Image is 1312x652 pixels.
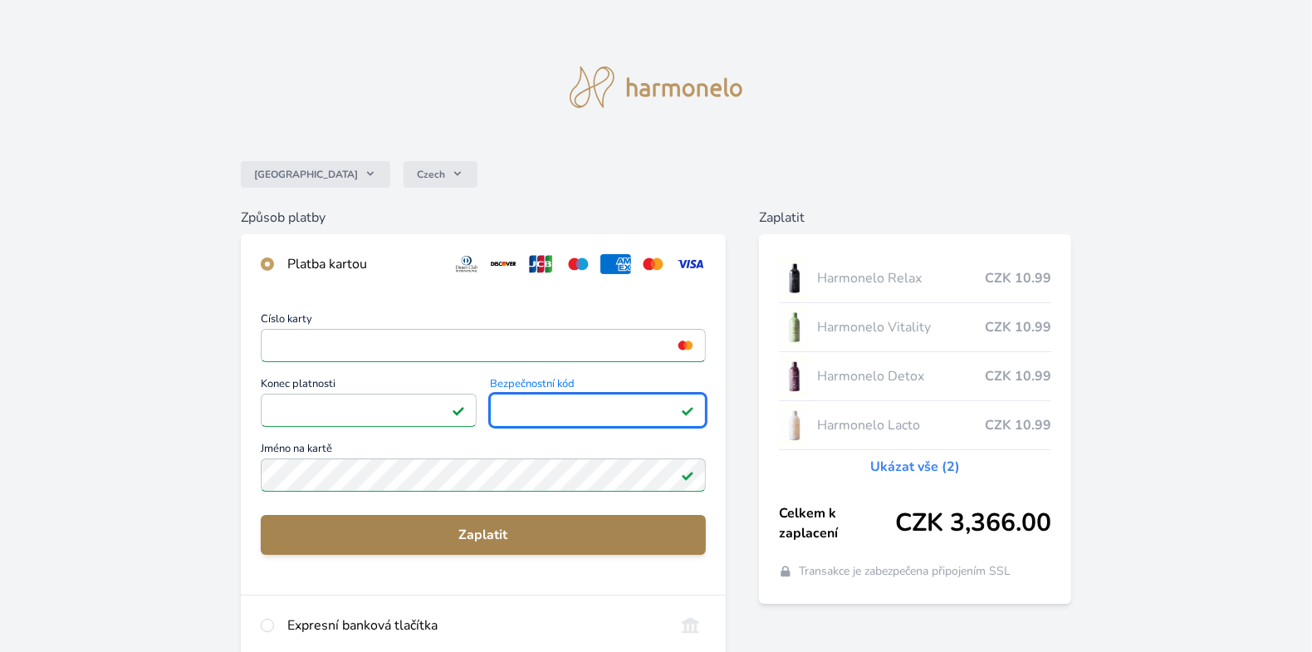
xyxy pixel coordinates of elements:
div: Platba kartou [287,254,438,274]
span: CZK 10.99 [985,415,1051,435]
img: discover.svg [488,254,519,274]
div: Expresní banková tlačítka [287,615,662,635]
span: CZK 10.99 [985,366,1051,386]
iframe: Iframe pro datum vypršení platnosti [268,399,469,422]
img: Platné pole [452,404,465,417]
span: Číslo karty [261,314,706,329]
span: Zaplatit [274,525,693,545]
h6: Způsob platby [241,208,726,228]
iframe: Iframe pro číslo karty [268,334,698,357]
span: Harmonelo Vitality [817,317,985,337]
span: Konec platnosti [261,379,477,394]
span: [GEOGRAPHIC_DATA] [254,168,358,181]
img: amex.svg [600,254,631,274]
input: Jméno na kartěPlatné pole [261,458,706,492]
img: DETOX_se_stinem_x-lo.jpg [779,355,810,397]
span: Bezpečnostní kód [490,379,706,394]
img: logo.svg [570,66,742,108]
img: jcb.svg [526,254,556,274]
img: Platné pole [681,404,694,417]
a: Ukázat vše (2) [870,457,960,477]
img: CLEAN_LACTO_se_stinem_x-hi-lo.jpg [779,404,810,446]
span: Harmonelo Detox [817,366,985,386]
span: Harmonelo Relax [817,268,985,288]
span: Czech [417,168,445,181]
span: CZK 3,366.00 [895,508,1051,538]
img: onlineBanking_CZ.svg [675,615,706,635]
span: Harmonelo Lacto [817,415,985,435]
button: Zaplatit [261,515,706,555]
h6: Zaplatit [759,208,1071,228]
img: CLEAN_RELAX_se_stinem_x-lo.jpg [779,257,810,299]
iframe: Iframe pro bezpečnostní kód [497,399,698,422]
img: diners.svg [452,254,482,274]
span: CZK 10.99 [985,317,1051,337]
span: Celkem k zaplacení [779,503,895,543]
img: mc.svg [638,254,668,274]
img: maestro.svg [563,254,594,274]
img: visa.svg [675,254,706,274]
span: CZK 10.99 [985,268,1051,288]
img: mc [674,338,697,353]
img: Platné pole [681,468,694,482]
button: Czech [404,161,477,188]
img: CLEAN_VITALITY_se_stinem_x-lo.jpg [779,306,810,348]
button: [GEOGRAPHIC_DATA] [241,161,390,188]
span: Transakce je zabezpečena připojením SSL [799,563,1011,580]
span: Jméno na kartě [261,444,706,458]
